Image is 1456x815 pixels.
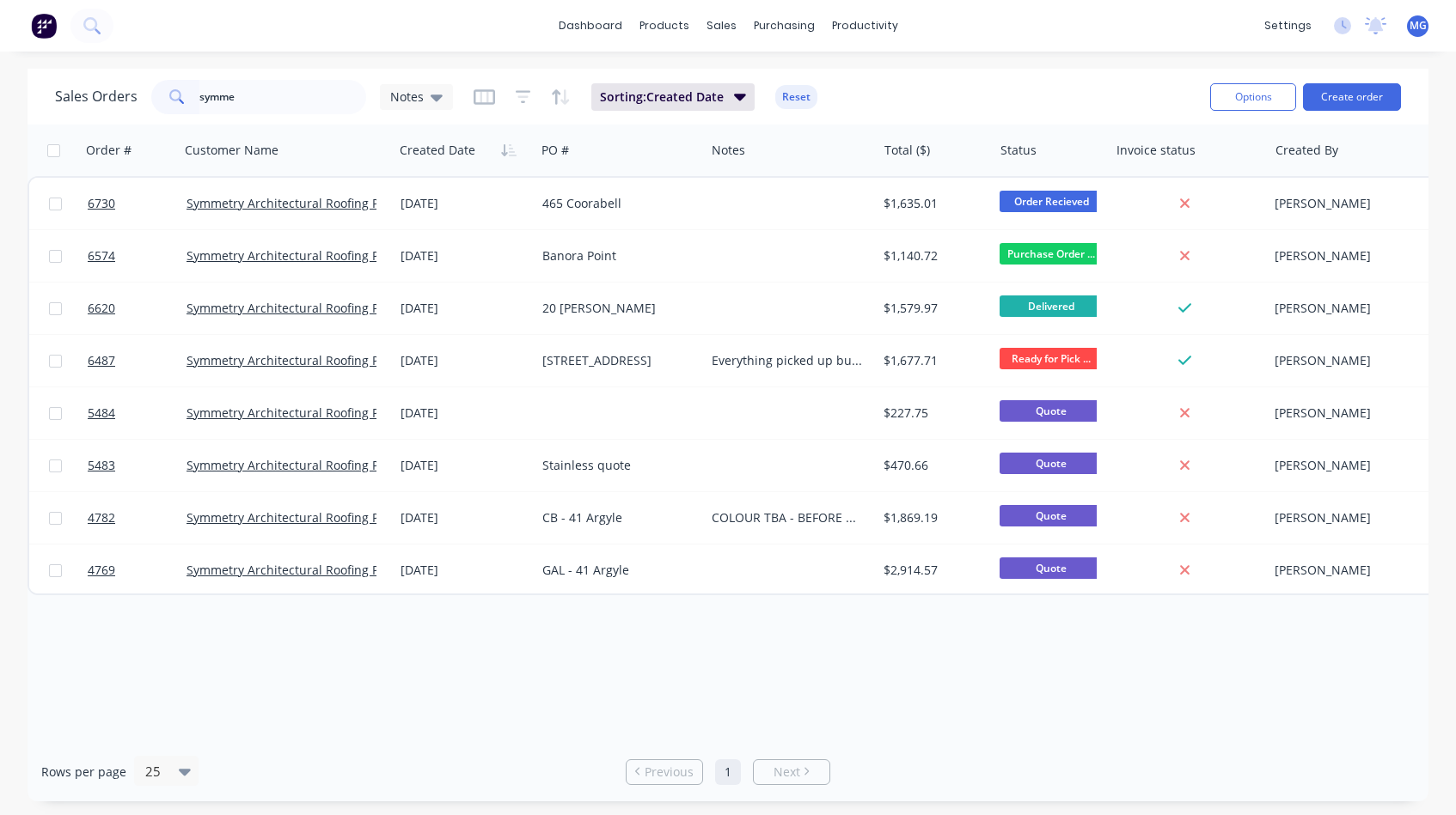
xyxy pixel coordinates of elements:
a: Previous page [627,763,702,781]
div: Banora Point [542,247,690,265]
a: 5484 [88,387,187,439]
a: Next page [754,763,829,781]
span: Next [774,763,800,781]
div: [DATE] [401,300,529,317]
a: Symmetry Architectural Roofing Pty Ltd [187,300,411,316]
div: Stainless quote [542,457,690,474]
div: productivity [823,13,907,39]
span: Rows per page [41,763,126,781]
h1: Sales Orders [55,88,138,105]
div: $1,635.01 [884,195,981,212]
span: Notes [390,88,424,106]
a: 6574 [88,230,187,282]
a: dashboard [550,13,631,39]
img: Factory [31,13,57,39]
a: Symmetry Architectural Roofing Pty Ltd [187,457,411,473]
div: Invoice status [1116,142,1196,159]
div: 20 [PERSON_NAME] [542,300,690,317]
div: Created By [1276,142,1338,159]
span: Delivered [1000,295,1103,317]
input: Search... [199,80,367,114]
a: 6487 [88,335,187,386]
div: Created Date [400,142,475,159]
span: Ready for Pick ... [1000,348,1103,369]
a: Symmetry Architectural Roofing Pty Ltd [187,404,411,421]
div: $2,914.57 [884,562,981,579]
span: Previous [645,763,694,781]
div: products [631,13,698,39]
a: Symmetry Architectural Roofing Pty Ltd [187,509,411,526]
span: 6574 [88,247,115,265]
div: Status [1000,142,1037,159]
span: 5484 [88,404,115,422]
a: 4782 [88,492,187,544]
span: 4769 [88,562,115,579]
div: GAL - 41 Argyle [542,562,690,579]
button: Sorting:Created Date [591,83,755,111]
ul: Pagination [619,759,837,785]
div: CB - 41 Argyle [542,509,690,526]
div: [DATE] [401,352,529,369]
button: Reset [775,85,817,109]
span: MG [1410,18,1427,33]
div: Everything picked up but KFC brackets [712,352,862,369]
span: Quote [1000,505,1103,526]
button: Options [1210,83,1296,111]
div: COLOUR TBA - BEFORE ORDERING [712,509,862,526]
span: Sorting: Created Date [600,88,724,106]
a: Page 1 is your current page [715,759,741,785]
span: 4782 [88,509,115,526]
div: $227.75 [884,404,981,422]
div: $470.66 [884,457,981,474]
div: Notes [712,142,745,159]
div: $1,869.19 [884,509,981,526]
div: [DATE] [401,562,529,579]
span: 6620 [88,300,115,317]
span: 6487 [88,352,115,369]
div: purchasing [745,13,823,39]
a: 4769 [88,544,187,596]
span: Quote [1000,557,1103,579]
div: [DATE] [401,195,529,212]
div: sales [698,13,745,39]
span: 6730 [88,195,115,212]
a: Symmetry Architectural Roofing Pty Ltd [187,562,411,578]
div: [DATE] [401,509,529,526]
a: 6730 [88,178,187,229]
div: Order # [86,142,132,159]
button: Create order [1303,83,1401,111]
span: Quote [1000,453,1103,474]
a: Symmetry Architectural Roofing Pty Ltd [187,195,411,211]
div: [DATE] [401,247,529,265]
span: Quote [1000,400,1103,422]
div: Total ($) [884,142,930,159]
div: PO # [541,142,569,159]
div: [STREET_ADDRESS] [542,352,690,369]
div: $1,677.71 [884,352,981,369]
span: 5483 [88,457,115,474]
a: Symmetry Architectural Roofing Pty Ltd [187,352,411,368]
div: settings [1256,13,1320,39]
div: $1,140.72 [884,247,981,265]
a: Symmetry Architectural Roofing Pty Ltd [187,247,411,264]
div: [DATE] [401,404,529,422]
a: 6620 [88,283,187,334]
span: Order Recieved [1000,191,1103,212]
div: 465 Coorabell [542,195,690,212]
a: 5483 [88,440,187,491]
div: Customer Name [185,142,278,159]
span: Purchase Order ... [1000,243,1103,265]
div: $1,579.97 [884,300,981,317]
div: [DATE] [401,457,529,474]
